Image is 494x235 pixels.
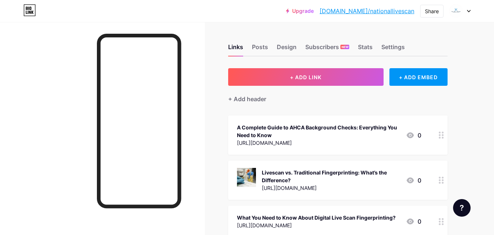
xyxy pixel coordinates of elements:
div: What You Need to Know About Digital Live Scan Fingerprinting? [237,214,396,221]
span: NEW [342,45,348,49]
a: [DOMAIN_NAME]/nationallivescan [320,7,414,15]
div: Settings [381,43,405,56]
div: + ADD EMBED [389,68,448,86]
span: + ADD LINK [290,74,321,80]
div: 0 [406,131,421,140]
div: + Add header [228,95,266,103]
img: Livescan vs. Traditional Fingerprinting: What’s the Difference? [237,168,256,187]
button: + ADD LINK [228,68,384,86]
div: A Complete Guide to AHCA Background Checks: Everything You Need to Know [237,124,400,139]
div: Design [277,43,297,56]
div: Links [228,43,243,56]
a: Upgrade [286,8,314,14]
div: 0 [406,217,421,226]
div: [URL][DOMAIN_NAME] [262,184,400,192]
div: 0 [406,176,421,185]
div: Stats [358,43,373,56]
div: Livescan vs. Traditional Fingerprinting: What’s the Difference? [262,169,400,184]
div: [URL][DOMAIN_NAME] [237,221,396,229]
img: nationallivescan [449,4,463,18]
div: [URL][DOMAIN_NAME] [237,139,400,147]
div: Posts [252,43,268,56]
div: Subscribers [305,43,349,56]
div: Share [425,7,439,15]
